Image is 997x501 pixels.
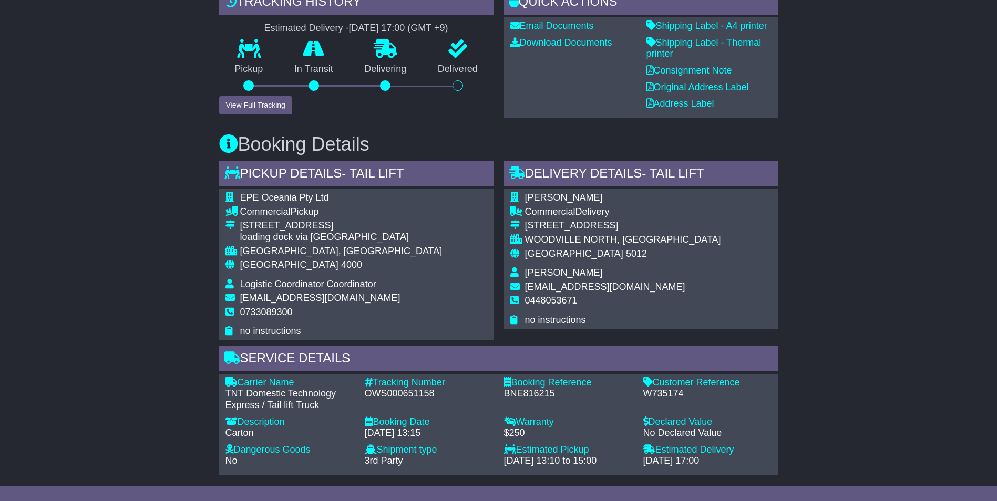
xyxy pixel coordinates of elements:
[365,416,494,428] div: Booking Date
[225,427,354,439] div: Carton
[349,64,423,75] p: Delivering
[219,346,778,374] div: Service Details
[225,416,354,428] div: Description
[643,427,772,439] div: No Declared Value
[349,23,448,34] div: [DATE] 17:00 (GMT +9)
[504,388,633,400] div: BNE816215
[643,377,772,389] div: Customer Reference
[525,234,721,246] div: WOODVILLE NORTH, [GEOGRAPHIC_DATA]
[219,64,279,75] p: Pickup
[240,192,329,203] span: EPE Oceania Pty Ltd
[240,259,338,270] span: [GEOGRAPHIC_DATA]
[504,161,778,189] div: Delivery Details
[225,455,238,466] span: No
[219,23,494,34] div: Estimated Delivery -
[646,98,714,109] a: Address Label
[525,315,586,325] span: no instructions
[365,427,494,439] div: [DATE] 13:15
[504,377,633,389] div: Booking Reference
[365,455,403,466] span: 3rd Party
[626,248,647,259] span: 5012
[342,166,404,180] span: - Tail Lift
[643,388,772,400] div: W735174
[646,37,762,59] a: Shipping Label - Thermal printer
[525,206,575,217] span: Commercial
[219,161,494,189] div: Pickup Details
[525,192,603,203] span: [PERSON_NAME]
[643,455,772,467] div: [DATE] 17:00
[504,455,633,467] div: [DATE] 13:10 to 15:00
[525,267,603,278] span: [PERSON_NAME]
[643,416,772,428] div: Declared Value
[646,20,767,31] a: Shipping Label - A4 printer
[240,206,291,217] span: Commercial
[219,134,778,155] h3: Booking Details
[225,444,354,456] div: Dangerous Goods
[646,65,732,76] a: Consignment Note
[240,232,443,243] div: loading dock via [GEOGRAPHIC_DATA]
[504,444,633,456] div: Estimated Pickup
[225,377,354,389] div: Carrier Name
[341,259,362,270] span: 4000
[240,279,376,289] span: Logistic Coordinator Coordinator
[525,206,721,218] div: Delivery
[646,82,749,92] a: Original Address Label
[643,444,772,456] div: Estimated Delivery
[240,326,301,336] span: no instructions
[510,20,594,31] a: Email Documents
[240,220,443,232] div: [STREET_ADDRESS]
[279,64,349,75] p: In Transit
[525,248,623,259] span: [GEOGRAPHIC_DATA]
[219,96,292,114] button: View Full Tracking
[365,388,494,400] div: OWS000651158
[504,427,633,439] div: $250
[240,246,443,257] div: [GEOGRAPHIC_DATA], [GEOGRAPHIC_DATA]
[510,37,612,48] a: Download Documents
[365,444,494,456] div: Shipment type
[240,206,443,218] div: Pickup
[525,220,721,232] div: [STREET_ADDRESS]
[422,64,494,75] p: Delivered
[365,377,494,389] div: Tracking Number
[525,295,578,306] span: 0448053671
[504,416,633,428] div: Warranty
[525,281,685,292] span: [EMAIL_ADDRESS][DOMAIN_NAME]
[240,307,293,317] span: 0733089300
[225,388,354,411] div: TNT Domestic Technology Express / Tail lift Truck
[240,293,400,303] span: [EMAIL_ADDRESS][DOMAIN_NAME]
[642,166,704,180] span: - Tail Lift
